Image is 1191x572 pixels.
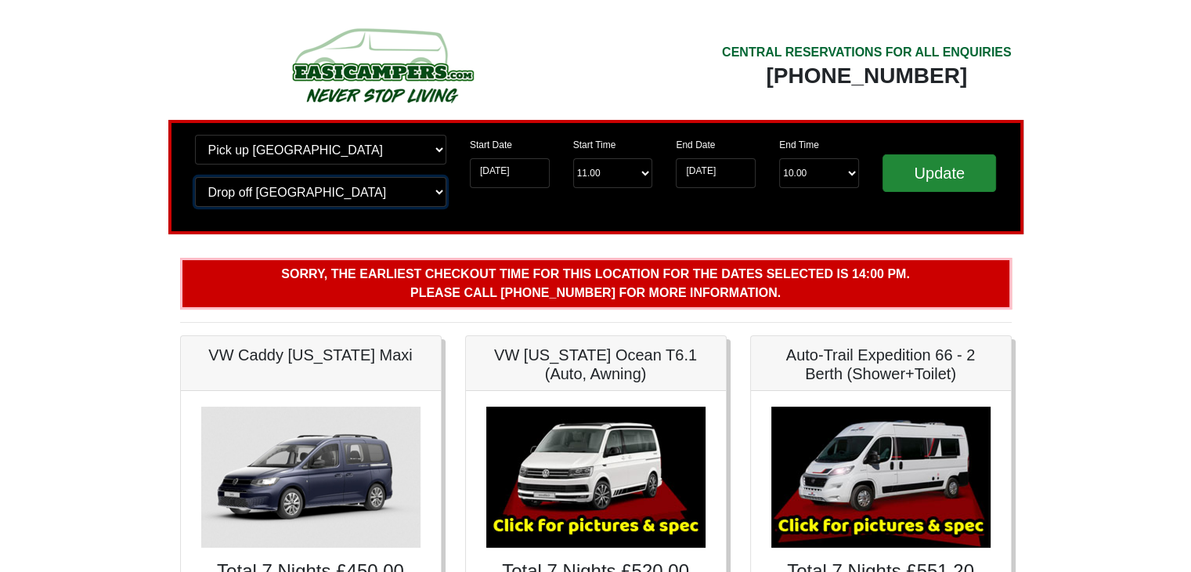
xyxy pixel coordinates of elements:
h5: VW [US_STATE] Ocean T6.1 (Auto, Awning) [482,346,710,383]
div: CENTRAL RESERVATIONS FOR ALL ENQUIRIES [722,43,1012,62]
img: VW California Ocean T6.1 (Auto, Awning) [486,407,706,548]
h5: VW Caddy [US_STATE] Maxi [197,346,425,364]
input: Update [882,154,997,192]
b: Sorry, the earliest checkout time for this location for the dates selected is 14:00 pm. Please ca... [281,267,909,299]
label: Start Date [470,138,512,152]
label: End Time [779,138,819,152]
input: Start Date [470,158,550,188]
label: Start Time [573,138,616,152]
img: VW Caddy California Maxi [201,407,420,548]
img: Auto-Trail Expedition 66 - 2 Berth (Shower+Toilet) [771,407,991,548]
img: campers-checkout-logo.png [233,22,531,108]
label: End Date [676,138,715,152]
h5: Auto-Trail Expedition 66 - 2 Berth (Shower+Toilet) [767,346,995,383]
input: Return Date [676,158,756,188]
div: [PHONE_NUMBER] [722,62,1012,90]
